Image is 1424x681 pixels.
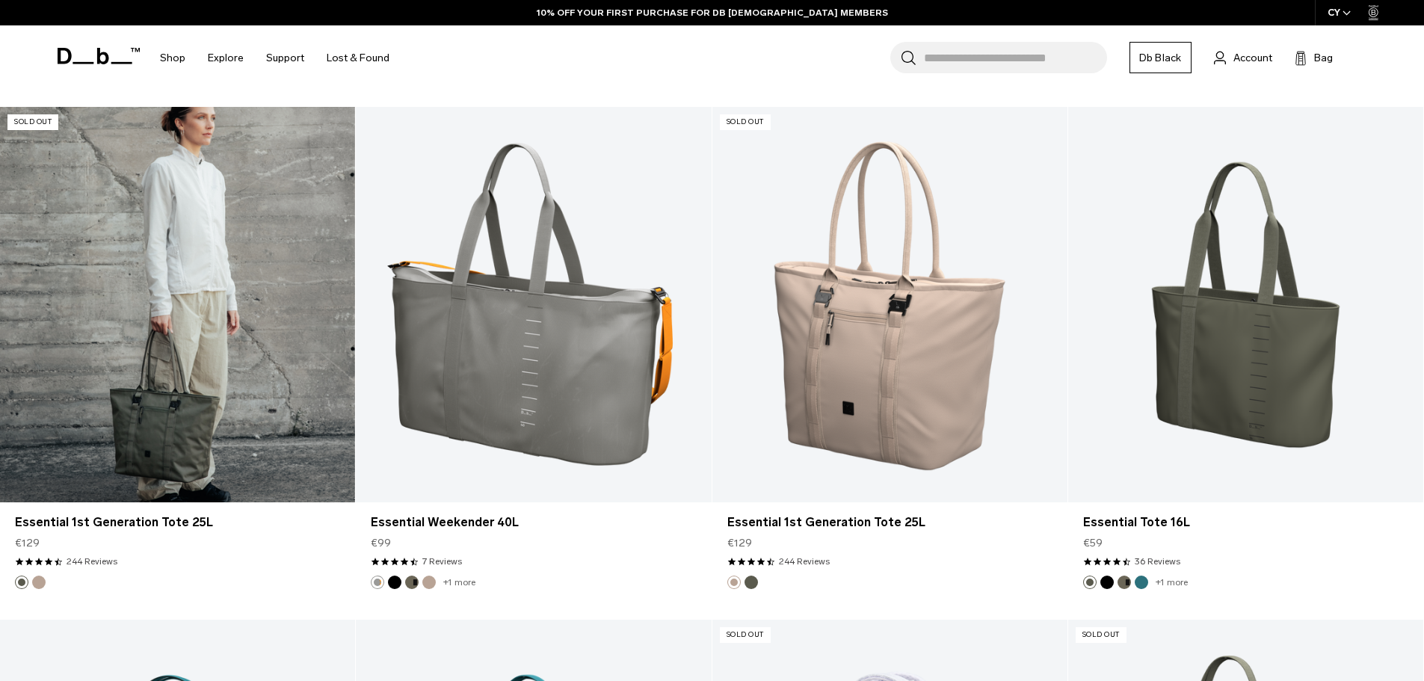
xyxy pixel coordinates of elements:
[371,514,696,531] a: Essential Weekender 40L
[1083,576,1097,589] button: Moss Green
[779,555,830,568] a: 244 reviews
[1233,50,1272,66] span: Account
[727,535,752,551] span: €129
[405,576,419,589] button: Forest Green
[422,576,436,589] button: Fogbow Beige
[15,535,40,551] span: €129
[720,114,771,130] p: Sold Out
[1100,576,1114,589] button: Black Out
[1118,576,1131,589] button: Forest Green
[1156,577,1188,588] a: +1 more
[1076,627,1126,643] p: Sold Out
[160,31,185,84] a: Shop
[371,535,391,551] span: €99
[388,576,401,589] button: Black Out
[371,576,384,589] button: Sand Grey
[720,627,771,643] p: Sold Out
[1129,42,1192,73] a: Db Black
[727,514,1052,531] a: Essential 1st Generation Tote 25L
[1068,107,1423,502] a: Essential Tote 16L
[15,576,28,589] button: Moss Green
[1295,49,1333,67] button: Bag
[67,555,117,568] a: 244 reviews
[1083,535,1103,551] span: €59
[1314,50,1333,66] span: Bag
[537,6,888,19] a: 10% OFF YOUR FIRST PURCHASE FOR DB [DEMOGRAPHIC_DATA] MEMBERS
[7,114,58,130] p: Sold Out
[745,576,758,589] button: Moss Green
[1214,49,1272,67] a: Account
[727,576,741,589] button: Fogbow Beige
[712,107,1067,502] a: Essential 1st Generation Tote 25L
[1135,576,1148,589] button: Midnight Teal
[443,577,475,588] a: +1 more
[208,31,244,84] a: Explore
[32,576,46,589] button: Fogbow Beige
[327,31,389,84] a: Lost & Found
[422,555,462,568] a: 7 reviews
[356,107,711,502] a: Essential Weekender 40L
[266,31,304,84] a: Support
[15,514,340,531] a: Essential 1st Generation Tote 25L
[1083,514,1408,531] a: Essential Tote 16L
[149,25,401,90] nav: Main Navigation
[1135,555,1180,568] a: 36 reviews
